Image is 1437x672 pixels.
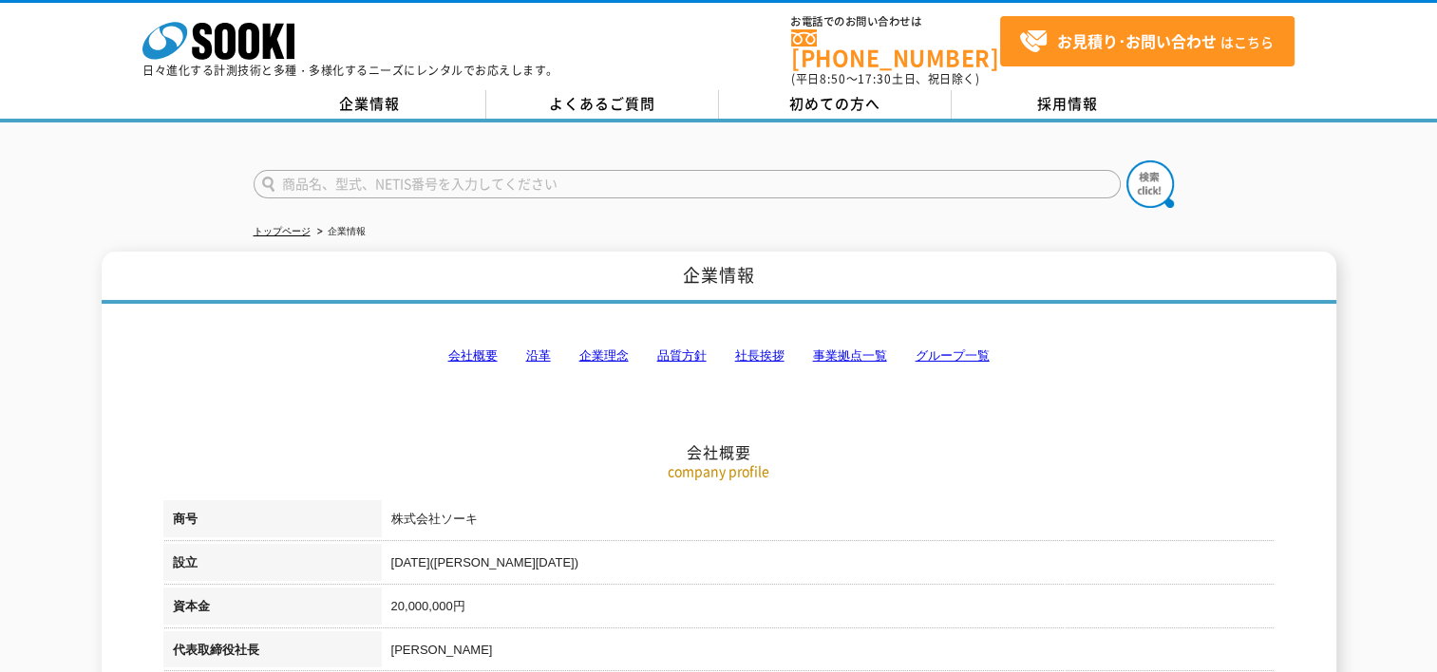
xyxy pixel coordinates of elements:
[254,226,311,236] a: トップページ
[382,500,1275,544] td: 株式会社ソーキ
[813,348,887,363] a: 事業拠点一覧
[163,544,382,588] th: 設立
[952,90,1184,119] a: 採用情報
[102,252,1336,304] h1: 企業情報
[657,348,707,363] a: 品質方針
[448,348,498,363] a: 会社概要
[163,252,1275,462] h2: 会社概要
[254,90,486,119] a: 企業情報
[163,500,382,544] th: 商号
[789,93,880,114] span: 初めての方へ
[579,348,629,363] a: 企業理念
[163,588,382,631] th: 資本金
[526,348,551,363] a: 沿革
[1126,160,1174,208] img: btn_search.png
[254,170,1121,198] input: 商品名、型式、NETIS番号を入力してください
[791,16,1000,28] span: お電話でのお問い合わせは
[1000,16,1295,66] a: お見積り･お問い合わせはこちら
[1057,29,1217,52] strong: お見積り･お問い合わせ
[791,70,979,87] span: (平日 ～ 土日、祝日除く)
[719,90,952,119] a: 初めての方へ
[313,222,366,242] li: 企業情報
[486,90,719,119] a: よくあるご質問
[142,65,558,76] p: 日々進化する計測技術と多種・多様化するニーズにレンタルでお応えします。
[820,70,846,87] span: 8:50
[735,348,785,363] a: 社長挨拶
[1019,28,1274,56] span: はこちら
[858,70,892,87] span: 17:30
[382,588,1275,631] td: 20,000,000円
[382,544,1275,588] td: [DATE]([PERSON_NAME][DATE])
[791,29,1000,68] a: [PHONE_NUMBER]
[163,461,1275,481] p: company profile
[916,348,990,363] a: グループ一覧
